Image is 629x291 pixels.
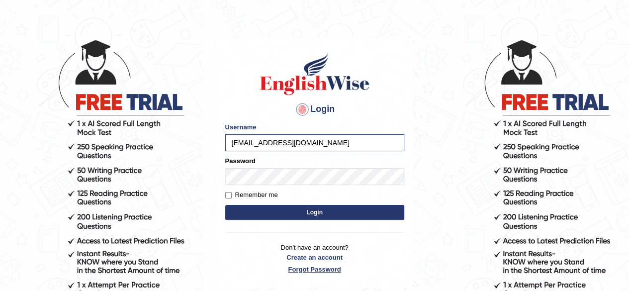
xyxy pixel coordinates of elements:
[225,156,256,166] label: Password
[225,192,232,198] input: Remember me
[258,52,371,97] img: Logo of English Wise sign in for intelligent practice with AI
[225,122,257,132] label: Username
[225,205,404,220] button: Login
[225,265,404,274] a: Forgot Password
[225,253,404,262] a: Create an account
[225,101,404,117] h4: Login
[225,243,404,274] p: Don't have an account?
[225,190,278,200] label: Remember me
